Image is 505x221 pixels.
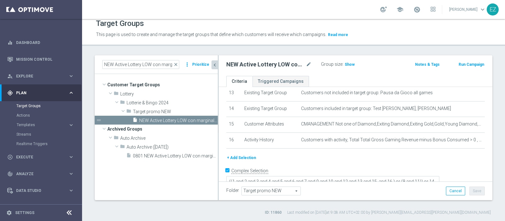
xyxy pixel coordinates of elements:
[120,136,218,141] span: Auto Archive
[7,74,74,79] button: person_search Explore keyboard_arrow_right
[15,211,34,215] a: Settings
[133,153,218,159] span: 0801 NEW Active Lottery LOW con marginalit&#xE0;&gt;0 manuale_Flag NL
[107,125,218,133] span: Archived Groups
[6,210,12,216] i: settings
[68,73,74,79] i: keyboard_arrow_right
[252,76,309,87] a: Triggered Campaigns
[7,171,74,176] button: track_changes Analyze keyboard_arrow_right
[16,111,81,120] div: Actions
[17,123,68,127] div: Templates
[211,60,218,69] button: chevron_left
[458,61,485,68] button: Run Campaign
[16,120,81,130] div: Templates
[7,90,74,95] button: gps_fixed Plan keyboard_arrow_right
[68,154,74,160] i: keyboard_arrow_right
[16,139,81,149] div: Realtime Triggers
[226,61,305,68] h2: NEW Active Lottery LOW con marginalità>0_Flag NL
[16,155,68,159] span: Execute
[414,61,440,68] button: Notes & Tags
[7,171,68,177] div: Analyze
[7,90,13,96] i: gps_fixed
[469,187,485,195] button: Save
[301,90,433,95] span: Customers not included in target group: Pausa da Gioco all games
[16,189,68,193] span: Data Studio
[226,117,242,133] td: 15
[126,108,131,116] i: folder
[226,86,242,101] td: 13
[139,118,218,123] span: NEW Active Lottery LOW con marginalità&gt;0_Flag NL
[120,144,125,151] i: folder
[16,51,74,68] a: Mission Control
[16,122,74,127] button: Templates keyboard_arrow_right
[301,137,482,143] span: Customers with activity, Total Total Gross Gaming Revenue minus Bonus Consumed > 0 , during the p...
[242,117,299,133] td: Customer Attributes
[16,130,81,139] div: Streams
[212,62,218,68] i: chevron_left
[96,19,144,28] h1: Target Groups
[7,57,74,62] button: Mission Control
[487,3,499,15] div: EZ
[7,40,13,46] i: equalizer
[133,117,138,125] i: insert_drive_file
[68,171,74,177] i: keyboard_arrow_right
[226,154,257,161] button: + Add Selection
[7,188,68,193] div: Data Studio
[127,100,218,106] span: Lotterie &amp; Bingo 2024
[449,5,487,14] a: [PERSON_NAME]keyboard_arrow_down
[7,40,74,45] button: equalizer Dashboard
[68,90,74,96] i: keyboard_arrow_right
[7,51,74,68] div: Mission Control
[68,187,74,193] i: keyboard_arrow_right
[96,32,326,37] span: This page is used to create and manage the target groups that define which customers will receive...
[479,6,486,13] span: keyboard_arrow_down
[226,132,242,148] td: 16
[191,60,210,69] button: Prioritize
[7,154,13,160] i: play_circle_outline
[17,123,62,127] span: Templates
[301,106,451,111] span: Customers included in target group: Test [PERSON_NAME], [PERSON_NAME]
[7,90,68,96] div: Plan
[127,144,218,150] span: Auto Archive (2024-07-08)
[184,60,190,69] i: more_vert
[16,141,66,146] a: Realtime Triggers
[446,187,465,195] button: Cancel
[287,210,491,215] label: Last modified on [DATE] at 9:08 AM UTC+02:00 by [PERSON_NAME][EMAIL_ADDRESS][PERSON_NAME][DOMAIN_...
[226,188,239,193] label: Folder
[7,171,13,177] i: track_changes
[7,199,74,216] div: Optibot
[16,199,66,216] a: Optibot
[16,132,66,137] a: Streams
[342,62,343,67] label: :
[16,101,81,111] div: Target Groups
[16,103,66,108] a: Target Groups
[7,155,74,160] button: play_circle_outline Execute keyboard_arrow_right
[126,153,131,160] i: insert_drive_file
[7,188,74,193] button: Data Studio keyboard_arrow_right
[226,101,242,117] td: 14
[102,60,179,69] input: Quick find group or folder
[114,91,119,98] i: folder
[133,109,218,114] span: Target promo NEW
[7,73,13,79] i: person_search
[68,122,74,128] i: keyboard_arrow_right
[265,210,282,215] label: ID: 11860
[306,61,312,68] i: mode_edit
[231,168,268,174] label: Complex Selection
[120,91,218,97] span: Lottery
[7,154,68,160] div: Execute
[107,80,218,89] span: Customer Target Groups
[345,62,355,67] span: Show
[16,172,68,176] span: Analyze
[173,62,178,67] span: close
[120,100,125,107] i: folder
[327,31,349,38] button: Read more
[321,62,342,67] label: Group size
